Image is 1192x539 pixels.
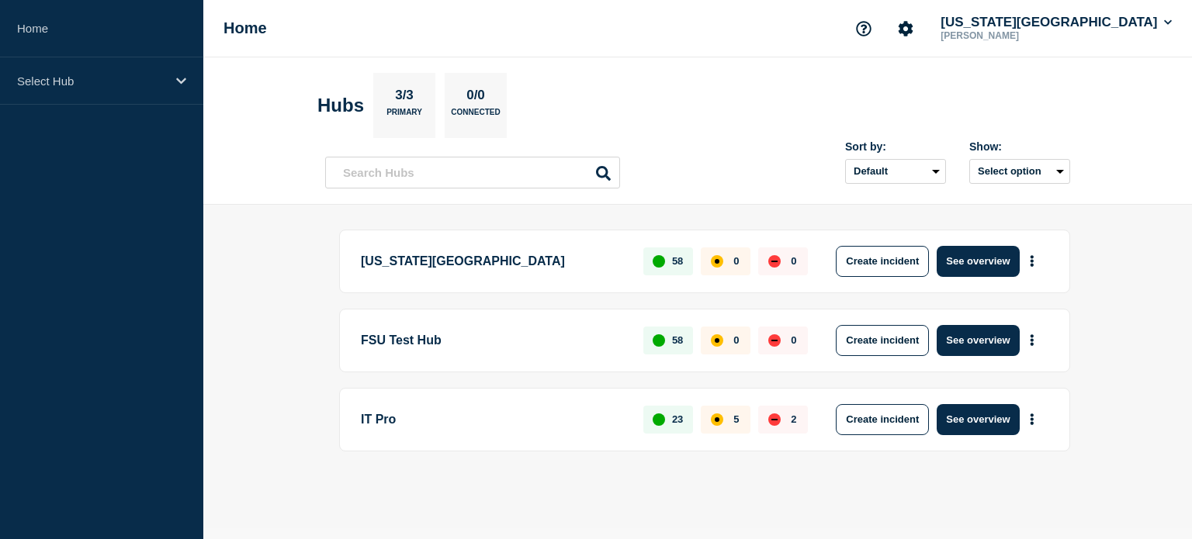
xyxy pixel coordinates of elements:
[969,140,1070,153] div: Show:
[653,413,665,426] div: up
[386,108,422,124] p: Primary
[672,255,683,267] p: 58
[836,325,929,356] button: Create incident
[711,334,723,347] div: affected
[937,246,1019,277] button: See overview
[361,404,625,435] p: IT Pro
[653,255,665,268] div: up
[672,334,683,346] p: 58
[1022,405,1042,434] button: More actions
[969,159,1070,184] button: Select option
[653,334,665,347] div: up
[325,157,620,188] input: Search Hubs
[836,404,929,435] button: Create incident
[390,88,420,108] p: 3/3
[361,325,625,356] p: FSU Test Hub
[672,413,683,425] p: 23
[937,404,1019,435] button: See overview
[733,255,739,267] p: 0
[791,413,796,425] p: 2
[836,246,929,277] button: Create incident
[223,19,267,37] h1: Home
[791,255,796,267] p: 0
[845,159,946,184] select: Sort by
[451,108,500,124] p: Connected
[937,325,1019,356] button: See overview
[17,74,166,88] p: Select Hub
[733,334,739,346] p: 0
[461,88,491,108] p: 0/0
[768,413,781,426] div: down
[845,140,946,153] div: Sort by:
[733,413,739,425] p: 5
[711,255,723,268] div: affected
[1022,247,1042,275] button: More actions
[889,12,922,45] button: Account settings
[768,255,781,268] div: down
[937,15,1175,30] button: [US_STATE][GEOGRAPHIC_DATA]
[768,334,781,347] div: down
[791,334,796,346] p: 0
[711,413,723,426] div: affected
[1022,326,1042,354] button: More actions
[847,12,880,45] button: Support
[317,95,364,116] h2: Hubs
[937,30,1099,41] p: [PERSON_NAME]
[361,246,625,277] p: [US_STATE][GEOGRAPHIC_DATA]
